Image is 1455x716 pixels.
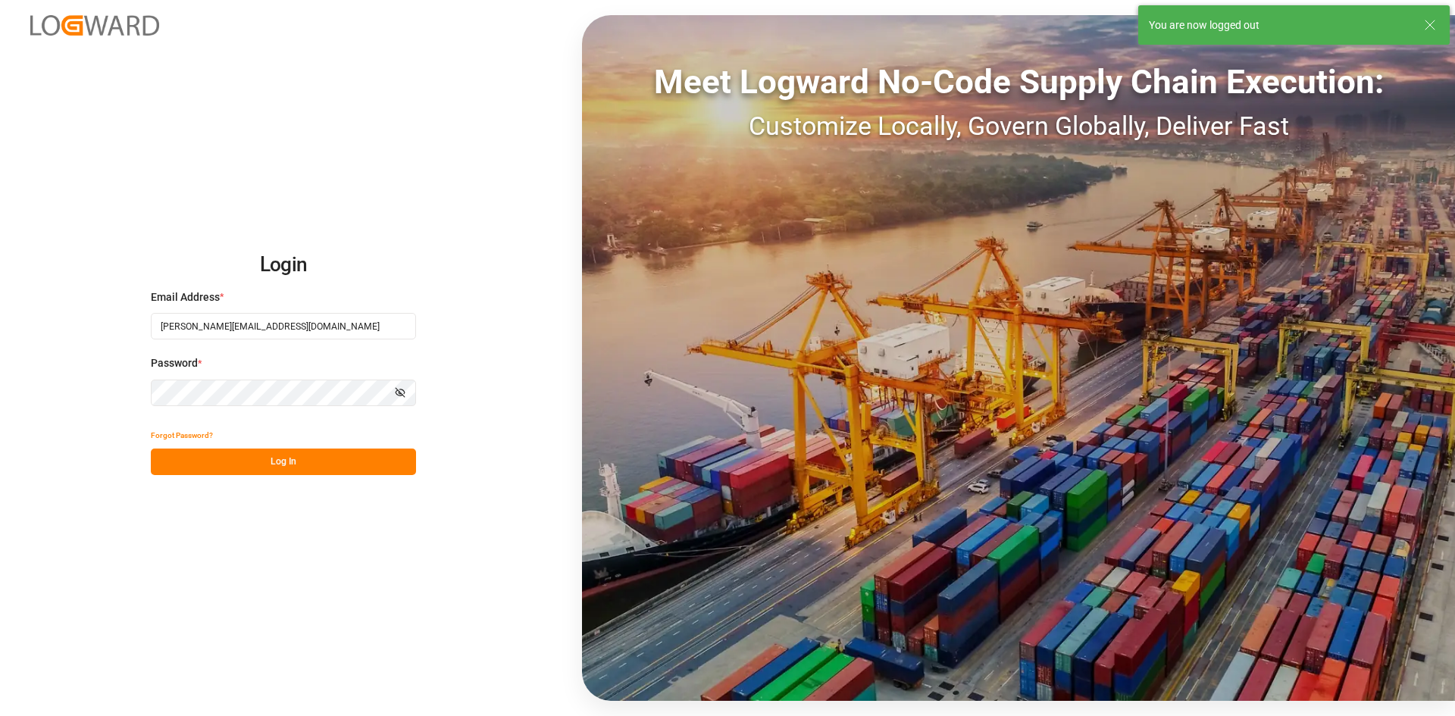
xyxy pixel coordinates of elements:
span: Password [151,355,198,371]
div: You are now logged out [1149,17,1410,33]
span: Email Address [151,289,220,305]
button: Forgot Password? [151,422,213,449]
div: Customize Locally, Govern Globally, Deliver Fast [582,107,1455,145]
button: Log In [151,449,416,475]
input: Enter your email [151,313,416,339]
h2: Login [151,241,416,289]
div: Meet Logward No-Code Supply Chain Execution: [582,57,1455,107]
img: Logward_new_orange.png [30,15,159,36]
